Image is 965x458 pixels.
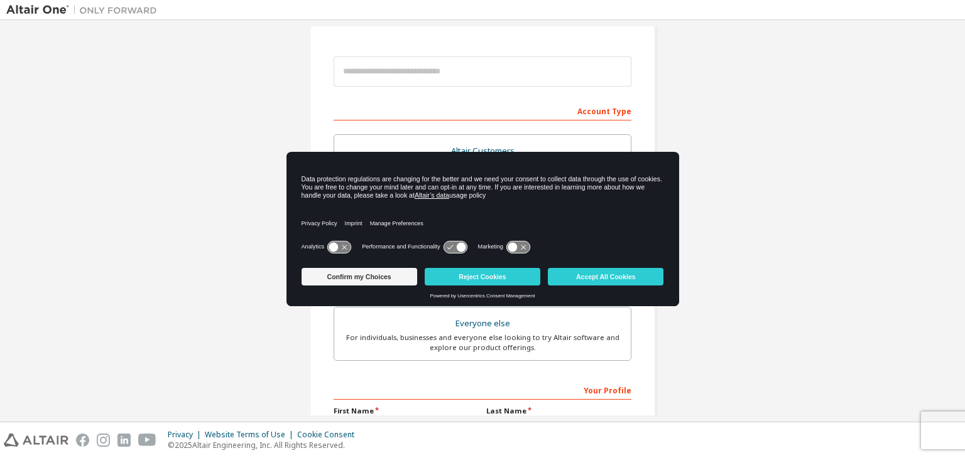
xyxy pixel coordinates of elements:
img: altair_logo.svg [4,434,68,447]
img: Altair One [6,4,163,16]
img: linkedin.svg [117,434,131,447]
div: Account Type [334,100,631,120]
label: Last Name [486,406,631,416]
div: Everyone else [342,315,623,333]
div: Altair Customers [342,142,623,160]
img: instagram.svg [97,434,110,447]
div: Website Terms of Use [205,430,297,440]
img: youtube.svg [138,434,156,447]
img: facebook.svg [76,434,89,447]
div: For individuals, businesses and everyone else looking to try Altair software and explore our prod... [342,333,623,353]
div: Your Profile [334,380,631,400]
div: Privacy [168,430,205,440]
div: Cookie Consent [297,430,362,440]
p: © 2025 Altair Engineering, Inc. All Rights Reserved. [168,440,362,450]
label: First Name [334,406,479,416]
